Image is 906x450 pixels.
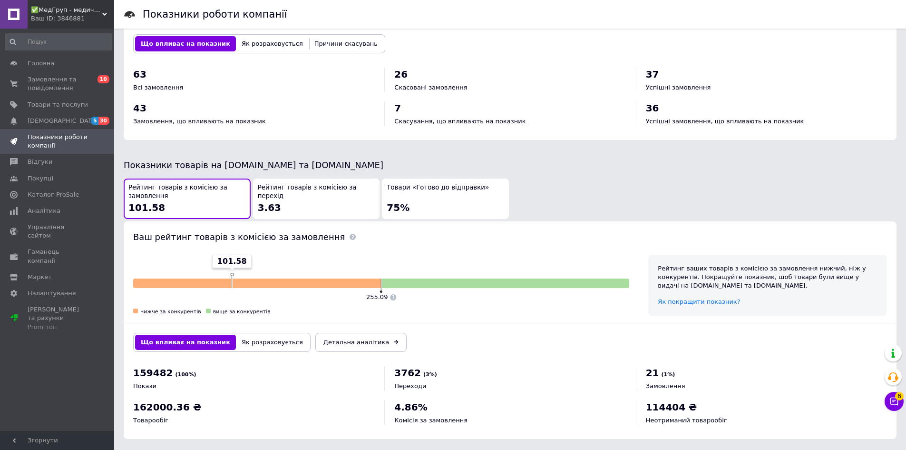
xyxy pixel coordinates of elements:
span: 101.58 [217,256,247,267]
span: 159482 [133,367,173,379]
span: Замовлення, що впливають на показник [133,118,266,125]
span: 255.09 [366,293,388,300]
div: Prom топ [28,323,88,331]
a: Детальна аналітика [315,333,407,352]
span: Ваш рейтинг товарів з комісією за замовлення [133,232,345,242]
span: Відгуки [28,158,52,166]
span: Показники роботи компанії [28,133,88,150]
h1: Показники роботи компанії [143,9,287,20]
span: Замовлення та повідомлення [28,75,88,92]
span: Рейтинг товарів з комісією за перехід [258,183,375,201]
span: 3762 [394,367,421,379]
span: Товари «Готово до відправки» [387,183,489,192]
span: 26 [394,69,408,80]
span: [DEMOGRAPHIC_DATA] [28,117,98,125]
button: Як розраховується [236,36,309,51]
span: 5 [91,117,98,125]
span: 30 [98,117,109,125]
span: Замовлення [646,382,685,390]
button: Рейтинг товарів з комісією за замовлення101.58 [124,179,251,219]
span: Скасування, що впливають на показник [394,118,526,125]
span: 36 [646,102,659,114]
span: 10 [97,75,109,83]
span: Успішні замовлення [646,84,711,91]
span: 114404 ₴ [646,401,697,413]
button: Як розраховується [236,335,309,350]
span: Показники товарів на [DOMAIN_NAME] та [DOMAIN_NAME] [124,160,383,170]
button: Що впливає на показник [135,335,236,350]
span: Рейтинг товарів з комісією за замовлення [128,183,246,201]
span: 7 [394,102,401,114]
span: Товари та послуги [28,100,88,109]
input: Пошук [5,33,112,50]
span: Товарообіг [133,417,168,424]
div: Рейтинг ваших товарів з комісією за замовлення нижчий, ніж у конкурентів. Покращуйте показник, що... [658,264,877,290]
span: (100%) [175,371,196,378]
span: Гаманець компанії [28,248,88,265]
span: Скасовані замовлення [394,84,467,91]
span: Маркет [28,273,52,281]
span: (3%) [423,371,437,378]
span: [PERSON_NAME] та рахунки [28,305,88,331]
button: Причини скасувань [309,36,383,51]
span: Всі замовлення [133,84,183,91]
a: Як покращити показник? [658,298,740,305]
span: 43 [133,102,146,114]
span: Покази [133,382,156,390]
span: ✅МедГруп - медичне обладняння за доступною ціною [31,6,102,14]
span: Переходи [394,382,426,390]
span: 21 [646,367,659,379]
span: (1%) [662,371,675,378]
span: нижче за конкурентів [140,309,201,315]
button: Що впливає на показник [135,36,236,51]
span: вище за конкурентів [213,309,271,315]
span: Управління сайтом [28,223,88,240]
span: 101.58 [128,202,165,213]
span: Головна [28,59,54,68]
span: 4.86% [394,401,427,413]
span: 37 [646,69,659,80]
span: Налаштування [28,289,76,298]
span: Аналітика [28,207,60,215]
span: 75% [387,202,409,213]
span: Неотриманий товарообіг [646,417,727,424]
div: Ваш ID: 3846881 [31,14,114,23]
button: Чат з покупцем6 [885,392,904,411]
span: 3.63 [258,202,281,213]
span: Комісія за замовлення [394,417,468,424]
span: Покупці [28,174,53,183]
span: 63 [133,69,146,80]
span: 6 [895,392,904,400]
span: Успішні замовлення, що впливають на показник [646,118,804,125]
span: Каталог ProSale [28,190,79,199]
button: Рейтинг товарів з комісією за перехід3.63 [253,179,380,219]
span: 162000.36 ₴ [133,401,201,413]
button: Товари «Готово до відправки»75% [382,179,509,219]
